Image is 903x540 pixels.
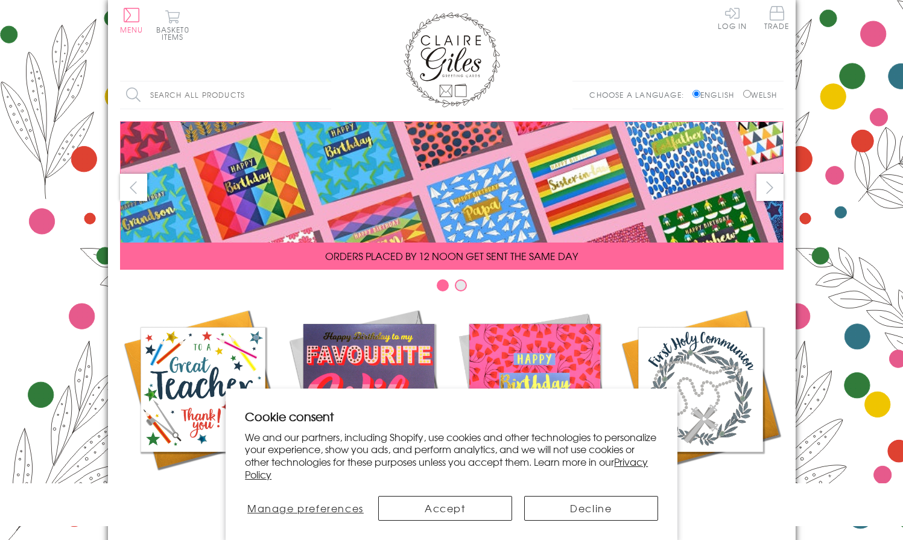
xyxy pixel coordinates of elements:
a: Log In [718,6,747,30]
input: Search [319,81,331,109]
span: ORDERS PLACED BY 12 NOON GET SENT THE SAME DAY [325,249,578,263]
span: Academic [172,481,234,496]
button: Carousel Page 1 (Current Slide) [437,279,449,291]
span: Manage preferences [247,501,364,515]
p: We and our partners, including Shopify, use cookies and other technologies to personalize your ex... [245,431,658,481]
button: next [756,174,784,201]
span: Trade [764,6,790,30]
button: Manage preferences [245,496,366,521]
h2: Cookie consent [245,408,658,425]
button: Menu [120,8,144,33]
a: Birthdays [452,307,618,496]
input: English [692,90,700,98]
div: Carousel Pagination [120,279,784,297]
a: Academic [120,307,286,496]
a: Privacy Policy [245,454,648,481]
label: English [692,89,740,100]
label: Welsh [743,89,778,100]
img: Claire Giles Greetings Cards [404,12,500,107]
input: Search all products [120,81,331,109]
a: Trade [764,6,790,32]
span: 0 items [162,24,189,42]
a: Communion and Confirmation [618,307,784,510]
input: Welsh [743,90,751,98]
button: Decline [524,496,658,521]
button: Basket0 items [156,10,189,40]
button: Carousel Page 2 [455,279,467,291]
a: New Releases [286,307,452,496]
button: prev [120,174,147,201]
span: Communion and Confirmation [649,481,752,510]
p: Choose a language: [589,89,690,100]
span: Menu [120,24,144,35]
button: Accept [378,496,512,521]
